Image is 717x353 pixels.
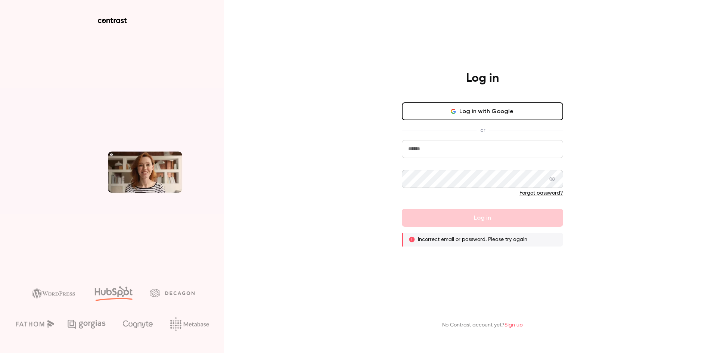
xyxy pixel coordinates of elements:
p: No Contrast account yet? [442,321,523,329]
h4: Log in [466,71,499,86]
a: Forgot password? [519,191,563,196]
img: decagon [150,289,195,297]
button: Log in with Google [402,102,563,120]
span: or [477,126,489,134]
a: Sign up [505,322,523,328]
p: Incorrect email or password. Please try again [418,236,527,243]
